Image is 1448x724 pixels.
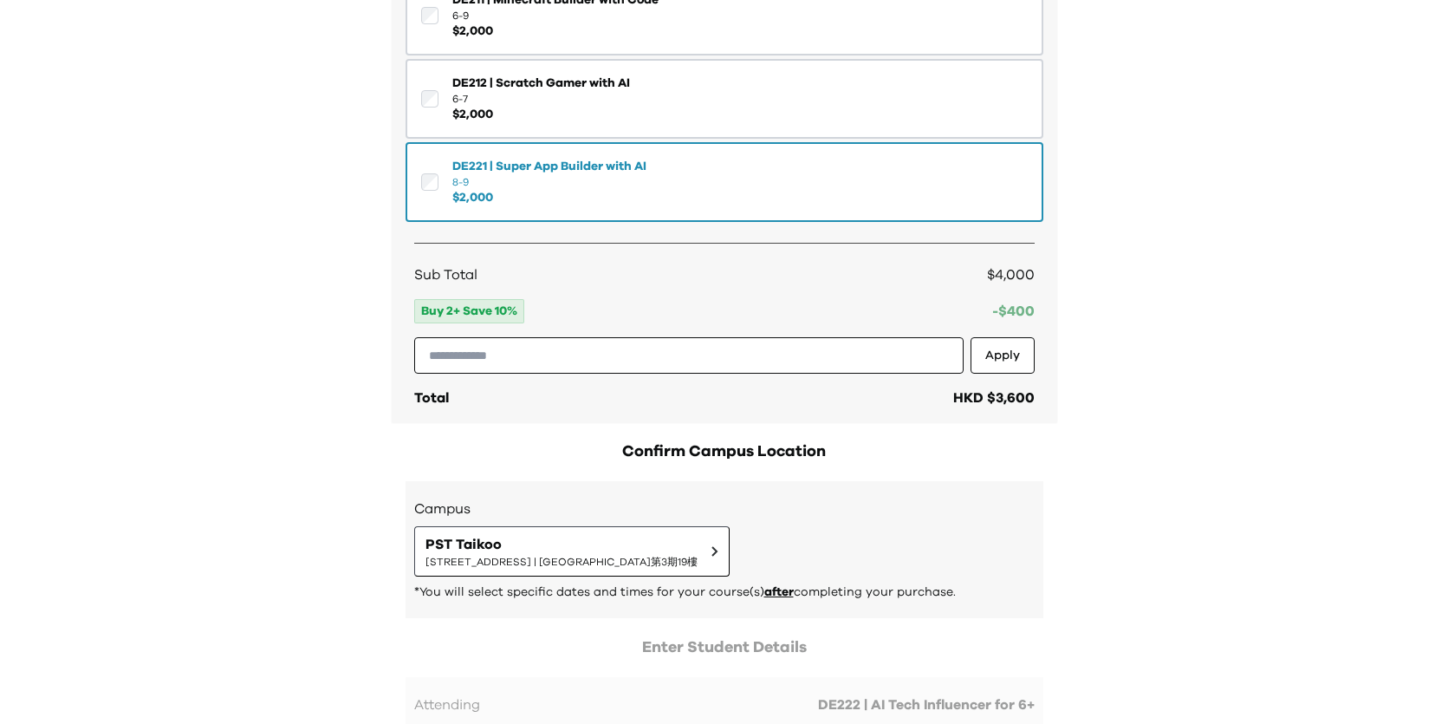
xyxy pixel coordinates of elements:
span: 8-9 [452,175,646,189]
span: DE212 | Scratch Gamer with AI [452,75,630,92]
span: after [764,586,794,598]
button: Apply [971,337,1035,374]
p: *You will select specific dates and times for your course(s) completing your purchase. [414,584,1035,601]
span: Sub Total [414,264,477,285]
div: HKD $3,600 [953,388,1035,408]
span: 6-9 [452,9,659,23]
span: 6-7 [452,92,630,106]
span: -$ 400 [992,304,1035,318]
span: [STREET_ADDRESS] | [GEOGRAPHIC_DATA]第3期19樓 [425,555,698,569]
span: $ 2,000 [452,23,659,40]
span: $ 2,000 [452,189,646,206]
span: DE221 | Super App Builder with AI [452,158,646,175]
button: PST Taikoo[STREET_ADDRESS] | [GEOGRAPHIC_DATA]第3期19樓 [414,526,730,577]
span: $ 2,000 [452,106,630,123]
span: PST Taikoo [425,534,698,555]
h3: Campus [414,499,1035,519]
span: $4,000 [987,268,1035,282]
h2: Confirm Campus Location [406,440,1043,464]
span: Total [414,391,449,405]
span: Buy 2+ Save 10% [414,299,524,323]
button: DE212 | Scratch Gamer with AI6-7$2,000 [406,59,1043,139]
button: DE221 | Super App Builder with AI8-9$2,000 [406,142,1043,222]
